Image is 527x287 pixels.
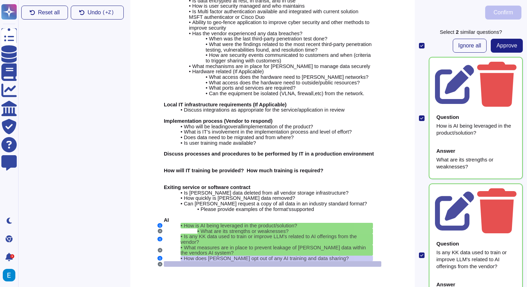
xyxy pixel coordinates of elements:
[158,262,162,266] button: A
[181,134,182,140] span: •
[189,20,369,31] span: Ability to geo-fence application to improve cyber security and other methods to improve security
[485,6,521,20] button: Confirm
[206,80,207,85] span: •
[164,151,374,157] span: Discuss processes and procedures to be performed by IT in a production environment
[164,102,287,107] span: Local IT infrastructure requirements (If Applicable)
[184,140,256,146] span: Is user training made available?
[436,148,455,153] div: Answer
[206,52,207,58] span: •
[21,6,68,20] button: Reset all
[192,69,263,74] span: Hardware related (If Applicable)
[181,201,182,206] span: •
[184,124,228,129] span: Who will be leading
[206,41,372,53] span: What were the findings related to the most recent third-party penetration testing, vulnerabilitie...
[209,74,368,80] span: What access does the hardware need to [PERSON_NAME] networks?
[158,256,162,260] button: Q
[181,245,366,256] span: What measures are in place to prevent leakage of [PERSON_NAME] data within the vendors AI system?
[87,10,115,15] span: Undo
[184,223,297,228] span: How is AI being leveraged in the product/solution?
[184,201,367,206] span: Can [PERSON_NAME] request a copy of all data in an industry standard format?
[38,10,60,15] span: Reset all
[291,206,314,212] span: supported
[494,10,513,15] span: Confirm
[209,80,360,85] span: What access does the hardware need to outside/public resources?
[184,195,295,201] span: How quickly is [PERSON_NAME] data removed?
[453,39,487,53] button: Ignore all
[181,255,182,261] span: •
[189,30,191,36] span: •
[158,248,162,252] button: A
[164,184,250,190] span: Exiting service or software contract
[209,85,295,91] span: What ports and services are required?
[158,223,162,228] button: Q
[181,123,182,129] span: •
[181,233,182,239] span: •
[197,228,199,234] span: •
[491,39,523,53] button: Approve
[3,269,15,281] img: user
[181,234,357,245] span: Is any KK data used to train or improve LLM's related to AI offerings from the vendor?
[436,241,459,246] div: Question
[189,63,191,69] span: •
[200,228,289,234] span: What are its strengths or weaknesses?
[458,43,481,48] span: Ignore all
[206,41,207,47] span: •
[184,135,293,140] span: Does data need to be migrated and from where?
[228,124,243,129] span: overall
[436,249,515,270] div: Is any KK data used to train or improve LLM's related to AI offerings from the vendor?
[184,256,349,261] span: How does [PERSON_NAME] opt out of any AI training and data sharing?
[181,222,182,228] span: •
[181,244,182,250] span: •
[181,140,182,146] span: •
[164,118,273,124] span: Implementation process (Vendor to respond)
[192,63,370,69] span: What mechanisms are in place for [PERSON_NAME] to manage data securely
[181,195,182,201] span: •
[197,206,199,212] span: •
[181,129,182,135] span: •
[192,31,302,36] span: Has the vendor experienced any data breaches?
[436,114,459,120] div: Question
[440,29,502,35] div: Select similar question s ?
[209,91,315,96] span: Can the equipment be isolated (VLNA, firewall,
[158,237,162,241] button: Q
[209,36,327,41] span: When was the last third-party penetration test done?
[10,254,14,258] div: 1
[206,85,207,91] span: •
[164,217,169,223] span: AI
[496,43,517,48] span: Approve
[181,107,182,113] span: •
[206,74,207,80] span: •
[206,52,371,63] span: How are security events communicated to customers and when (criteria to trigger sharing with cust...
[1,267,20,283] button: user
[181,190,182,196] span: •
[436,282,455,287] div: Answer
[189,68,191,74] span: •
[101,10,116,15] kbd: ( +Z)
[315,91,322,96] span: etc
[184,107,344,113] span: Discuss integrations as appropriate for the service/application in review
[71,6,124,20] button: Undo(+Z)
[164,168,323,173] span: How will IT training be provided? How much training is required?
[206,36,207,41] span: •
[184,129,352,135] span: What is IT’s involvement in the implementation process and level of effort?
[158,229,162,233] button: A
[184,190,348,196] span: Is [PERSON_NAME] data deleted from all vendor storage infrastructure?
[322,91,364,96] span: ) from the network.
[200,206,291,212] span: Please provide examples of the format's
[206,90,207,96] span: •
[436,122,515,136] div: How is AI being leveraged in the product/solution?
[243,124,313,129] span: implementation of the product?
[436,156,515,170] div: What are its strengths or weaknesses?
[456,29,459,35] b: 2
